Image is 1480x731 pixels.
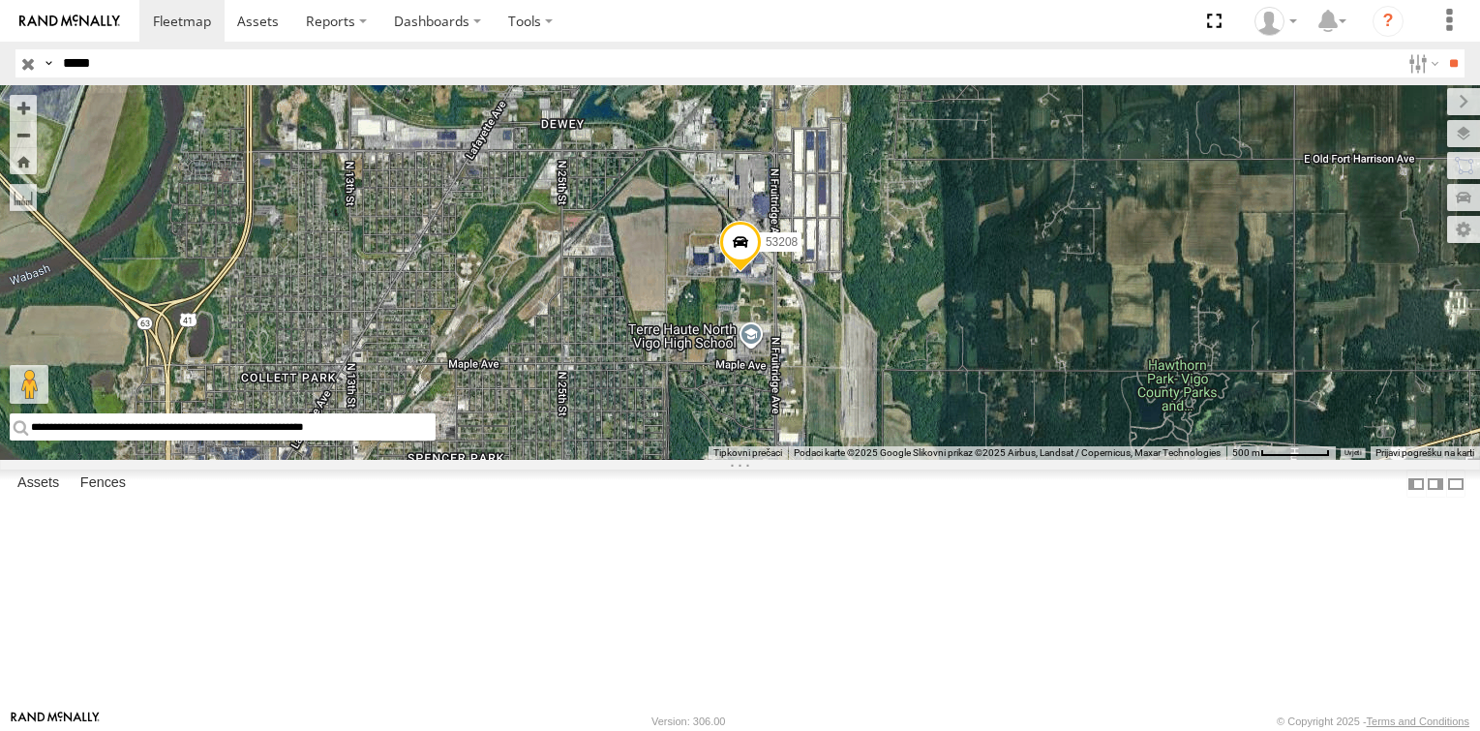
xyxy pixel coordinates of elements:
div: Version: 306.00 [651,716,725,727]
button: Tipkovni prečaci [713,446,782,460]
button: Povucite Pegmana na kartu da biste otvorili Street View [10,365,48,404]
label: Map Settings [1447,216,1480,243]
label: Measure [10,184,37,211]
i: ? [1373,6,1404,37]
img: rand-logo.svg [19,15,120,28]
a: Prijavi pogrešku na karti [1375,447,1474,458]
label: Dock Summary Table to the Left [1406,470,1426,498]
button: Zoom in [10,95,37,121]
span: Podaci karte ©2025 Google Slikovni prikaz ©2025 Airbus, Landsat / Copernicus, Maxar Technologies [794,447,1221,458]
span: 500 m [1232,447,1260,458]
button: Mjerilo karte: 500 m naprema 68 piksela [1226,446,1336,460]
button: Zoom out [10,121,37,148]
div: © Copyright 2025 - [1277,716,1469,727]
a: Terms and Conditions [1367,716,1469,727]
div: Miky Transport [1248,7,1304,36]
span: 53208 [765,235,797,249]
label: Search Query [41,49,56,77]
label: Search Filter Options [1401,49,1442,77]
a: Uvjeti [1344,449,1361,457]
label: Assets [8,471,69,498]
label: Fences [71,471,136,498]
button: Zoom Home [10,148,37,174]
label: Dock Summary Table to the Right [1426,470,1445,498]
label: Hide Summary Table [1446,470,1465,498]
a: Visit our Website [11,712,100,731]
